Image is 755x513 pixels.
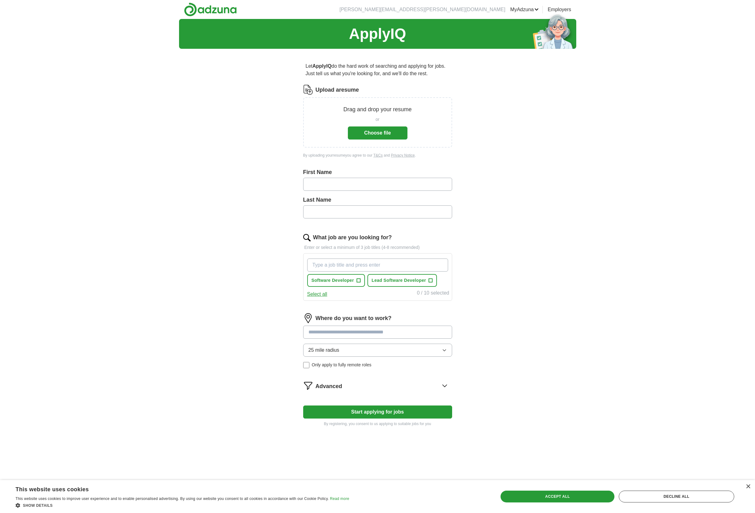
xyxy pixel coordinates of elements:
[367,274,437,287] button: Lead Software Developer
[330,497,349,501] a: Read more, opens a new window
[307,291,327,298] button: Select all
[303,405,452,419] button: Start applying for jobs
[375,116,379,123] span: or
[303,153,452,158] div: By uploading your resume you agree to our and .
[313,233,392,242] label: What job are you looking for?
[303,381,313,391] img: filter
[303,60,452,80] p: Let do the hard work of searching and applying for jobs. Just tell us what you're looking for, an...
[303,196,452,204] label: Last Name
[316,86,359,94] label: Upload a resume
[312,63,331,69] strong: ApplyIQ
[303,85,313,95] img: CV Icon
[307,259,448,272] input: Type a job title and press enter
[373,153,383,158] a: T&Cs
[417,289,449,298] div: 0 / 10 selected
[312,277,354,284] span: Software Developer
[510,6,539,13] a: MyAdzuna
[339,6,505,13] li: [PERSON_NAME][EMAIL_ADDRESS][PERSON_NAME][DOMAIN_NAME]
[348,126,407,140] button: Choose file
[303,168,452,176] label: First Name
[303,344,452,357] button: 25 mile radius
[372,277,426,284] span: Lead Software Developer
[349,23,406,45] h1: ApplyIQ
[303,234,311,241] img: search.png
[316,314,392,323] label: Where do you want to work?
[303,362,309,368] input: Only apply to fully remote roles
[23,503,53,508] span: Show details
[303,313,313,323] img: location.png
[303,244,452,251] p: Enter or select a minimum of 3 job titles (4-8 recommended)
[619,491,734,502] div: Decline all
[184,2,237,16] img: Adzuna logo
[16,497,329,501] span: This website uses cookies to improve user experience and to enable personalised advertising. By u...
[308,346,339,354] span: 25 mile radius
[391,153,415,158] a: Privacy Notice
[343,105,411,114] p: Drag and drop your resume
[548,6,571,13] a: Employers
[501,491,614,502] div: Accept all
[746,484,750,489] div: Close
[16,484,334,493] div: This website uses cookies
[312,362,371,368] span: Only apply to fully remote roles
[316,382,342,391] span: Advanced
[303,421,452,427] p: By registering, you consent to us applying to suitable jobs for you
[16,502,349,508] div: Show details
[307,274,365,287] button: Software Developer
